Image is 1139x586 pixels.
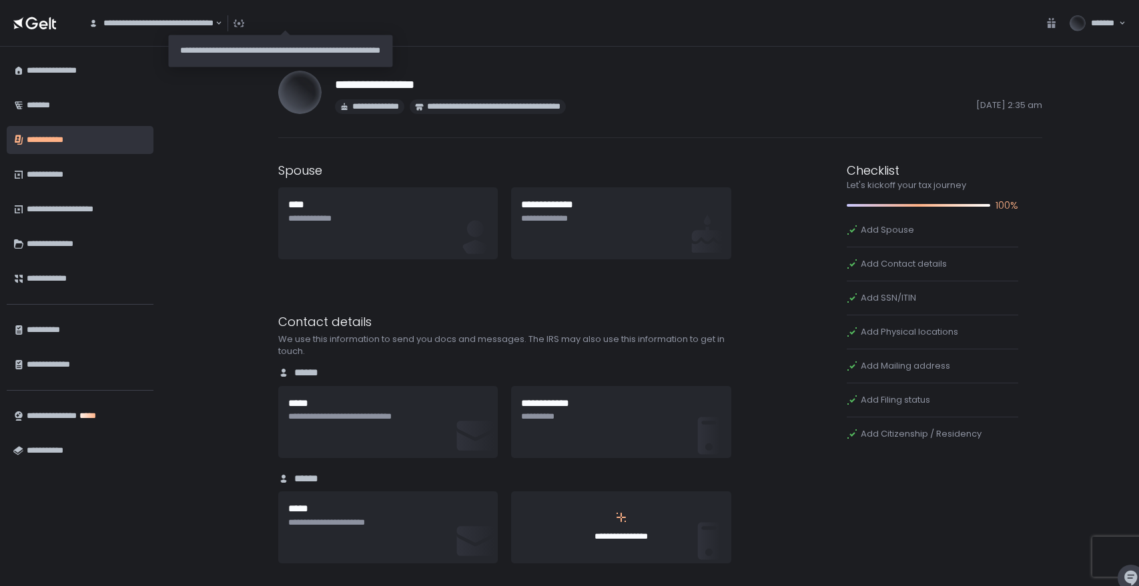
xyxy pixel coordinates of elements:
[861,258,947,270] span: Add Contact details
[847,161,1019,179] div: Checklist
[861,326,958,338] span: Add Physical locations
[278,313,731,331] div: Contact details
[278,333,731,357] div: We use this information to send you docs and messages. The IRS may also use this information to g...
[996,198,1018,213] span: 100%
[278,161,731,179] div: Spouse
[571,99,1042,114] span: [DATE] 2:35 am
[861,224,914,236] span: Add Spouse
[861,428,982,440] span: Add Citizenship / Residency
[80,9,222,37] div: Search for option
[861,360,950,372] span: Add Mailing address
[861,394,930,406] span: Add Filing status
[214,17,214,30] input: Search for option
[861,292,916,304] span: Add SSN/ITIN
[847,179,1019,191] div: Let's kickoff your tax journey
